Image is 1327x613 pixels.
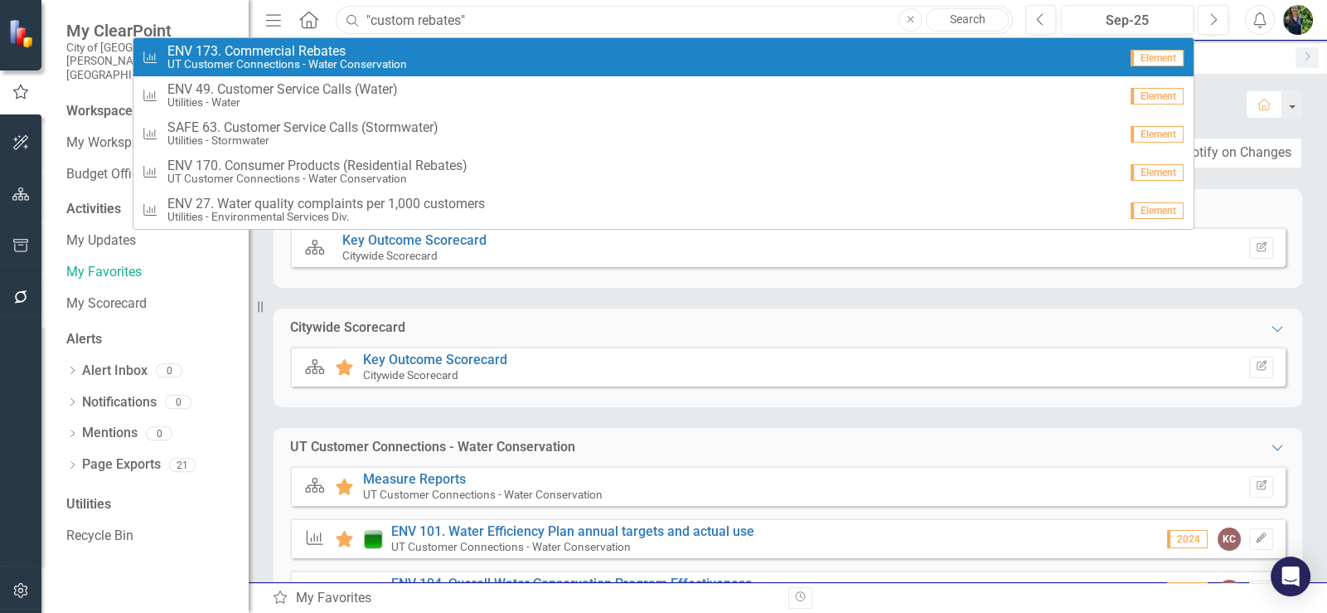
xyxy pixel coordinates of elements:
[82,424,138,443] a: Mentions
[272,589,775,608] div: My Favorites
[363,529,383,549] img: On Target
[66,263,232,282] a: My Favorites
[167,134,438,147] small: Utilities - Stormwater
[82,393,157,412] a: Notifications
[926,8,1009,32] a: Search
[1067,11,1188,31] div: Sep-25
[290,319,405,338] div: Citywide Scorecard
[156,364,182,378] div: 0
[391,540,631,553] small: UT Customer Connections - Water Conservation
[1131,88,1184,105] span: Element
[66,495,232,514] div: Utilities
[1183,144,1291,163] div: Notify on Changes
[66,294,232,314] a: My Scorecard
[133,38,1194,76] a: ENV 173. Commercial RebatesUT Customer Connections - Water ConservationElement
[167,173,467,185] small: UT Customer Connections - Water Conservation
[66,527,232,546] a: Recycle Bin
[167,58,407,71] small: UT Customer Connections - Water Conservation
[66,330,232,349] div: Alerts
[363,352,507,367] a: Key Outcome Scorecard
[1131,164,1184,181] span: Element
[336,6,1013,35] input: Search ClearPoint...
[133,76,1194,114] a: ENV 49. Customer Service Calls (Water)Utilities - WaterElement
[167,197,485,212] span: ENV 27. Water quality complaints per 1,000 customers
[146,426,172,440] div: 0
[1218,528,1241,551] div: KC
[363,471,466,487] a: Measure Reports
[133,153,1194,191] a: ENV 170. Consumer Products (Residential Rebates)UT Customer Connections - Water ConservationElement
[1131,126,1184,143] span: Element
[342,232,487,248] a: Key Outcome Scorecard
[391,523,754,539] a: ENV 101. Water Efficiency Plan annual targets and actual use
[165,395,191,409] div: 0
[167,211,485,223] small: Utilities - Environmental Services Div.
[82,362,148,381] a: Alert Inbox
[133,114,1194,153] a: SAFE 63. Customer Service Calls (Stormwater)Utilities - StormwaterElement
[1061,5,1194,35] button: Sep-25
[167,44,407,59] span: ENV 173. Commercial Rebates
[66,165,232,184] a: Budget Office Workspace
[363,581,383,601] img: On Target
[342,249,438,262] small: Citywide Scorecard
[8,19,37,48] img: ClearPoint Strategy
[66,231,232,251] a: My Updates
[363,488,603,501] small: UT Customer Connections - Water Conservation
[167,96,398,109] small: Utilities - Water
[66,21,232,41] span: My ClearPoint
[290,438,575,457] div: UT Customer Connections - Water Conservation
[66,102,139,121] div: Workspaces
[82,455,161,474] a: Page Exports
[169,458,196,472] div: 21
[1167,582,1208,601] span: 2024
[1167,530,1208,548] span: 2024
[167,82,398,97] span: ENV 49. Customer Service Calls (Water)
[363,368,458,382] small: Citywide Scorecard
[133,191,1194,229] a: ENV 27. Water quality complaints per 1,000 customersUtilities - Environmental Services Div.Element
[1283,5,1313,35] img: Alice Conovitz
[66,200,232,219] div: Activities
[66,134,232,153] a: My Workspace
[66,41,232,81] small: City of [GEOGRAPHIC_DATA][PERSON_NAME], [GEOGRAPHIC_DATA]
[1249,237,1273,259] button: Set Home Page
[167,158,467,173] span: ENV 170. Consumer Products (Residential Rebates)
[1131,202,1184,219] span: Element
[1271,557,1310,596] div: Open Intercom Messenger
[167,120,438,135] span: SAFE 63. Customer Service Calls (Stormwater)
[1131,50,1184,66] span: Element
[1218,580,1241,603] div: KC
